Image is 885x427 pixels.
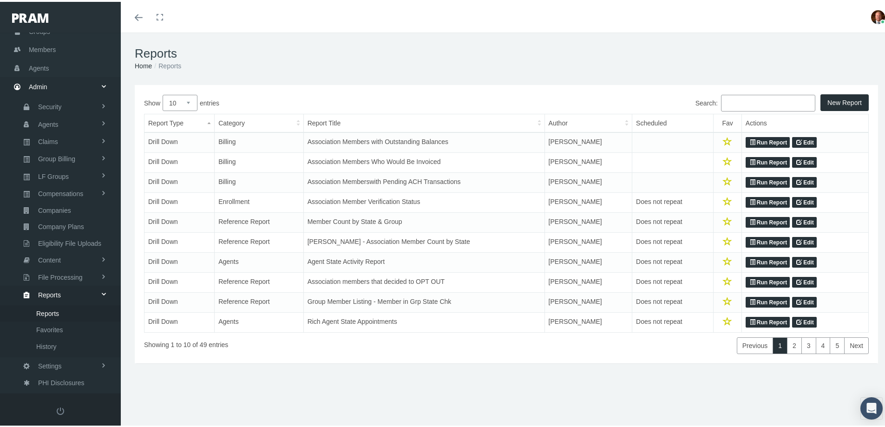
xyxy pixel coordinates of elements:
[303,171,544,191] td: Association Memberswith Pending ACH Transactions
[38,285,61,301] span: Reports
[38,115,59,131] span: Agents
[544,171,632,191] td: [PERSON_NAME]
[144,211,215,231] td: Drill Down
[144,171,215,191] td: Drill Down
[38,149,75,165] span: Group Billing
[544,291,632,311] td: [PERSON_NAME]
[632,231,714,251] td: Does not repeat
[544,231,632,251] td: [PERSON_NAME]
[38,97,62,113] span: Security
[792,135,817,146] a: Edit
[871,8,885,22] img: S_Profile_Picture_693.jpg
[144,271,215,291] td: Drill Down
[215,311,303,331] td: Agents
[144,291,215,311] td: Drill Down
[38,234,101,250] span: Eligibility File Uploads
[144,93,506,109] label: Show entries
[746,255,790,266] a: Run Report
[38,201,71,217] span: Companies
[215,211,303,231] td: Reference Report
[544,211,632,231] td: [PERSON_NAME]
[144,251,215,271] td: Drill Down
[215,191,303,211] td: Enrollment
[787,335,802,352] a: 2
[152,59,181,69] li: Reports
[746,155,790,166] a: Run Report
[29,58,49,75] span: Agents
[38,268,83,283] span: File Processing
[544,131,632,151] td: [PERSON_NAME]
[544,271,632,291] td: [PERSON_NAME]
[792,215,817,226] a: Edit
[303,311,544,331] td: Rich Agent State Appointments
[144,112,215,131] th: Report Type: activate to sort column descending
[215,131,303,151] td: Billing
[303,112,544,131] th: Report Title: activate to sort column ascending
[38,184,83,200] span: Compensations
[632,291,714,311] td: Does not repeat
[29,76,47,94] span: Admin
[632,271,714,291] td: Does not repeat
[632,211,714,231] td: Does not repeat
[792,275,817,286] a: Edit
[303,211,544,231] td: Member Count by State & Group
[215,251,303,271] td: Agents
[792,195,817,206] a: Edit
[144,231,215,251] td: Drill Down
[632,112,714,131] th: Scheduled
[144,311,215,331] td: Drill Down
[714,112,741,131] th: Fav
[746,195,790,206] a: Run Report
[632,311,714,331] td: Does not repeat
[830,335,845,352] a: 5
[144,131,215,151] td: Drill Down
[506,93,815,110] label: Search:
[38,250,61,266] span: Content
[746,315,790,326] a: Run Report
[38,167,69,183] span: LF Groups
[721,93,815,110] input: Search:
[36,304,59,320] span: Reports
[303,291,544,311] td: Group Member Listing - Member in Grp State Chk
[632,191,714,211] td: Does not repeat
[144,191,215,211] td: Drill Down
[29,39,56,57] span: Members
[38,217,84,233] span: Company Plans
[773,335,787,352] a: 1
[38,132,58,148] span: Claims
[746,135,790,146] a: Run Report
[816,335,831,352] a: 4
[36,337,57,353] span: History
[746,235,790,246] a: Run Report
[135,45,878,59] h1: Reports
[303,251,544,271] td: Agent State Activity Report
[144,151,215,171] td: Drill Down
[792,255,817,266] a: Edit
[792,295,817,306] a: Edit
[746,275,790,286] a: Run Report
[844,335,869,352] a: Next
[544,112,632,131] th: Author: activate to sort column ascending
[820,92,869,109] button: New Report
[632,251,714,271] td: Does not repeat
[741,112,868,131] th: Actions
[792,315,817,326] a: Edit
[303,151,544,171] td: Association Members Who Would Be Invoiced
[215,231,303,251] td: Reference Report
[792,175,817,186] a: Edit
[746,295,790,306] a: Run Report
[746,215,790,226] a: Run Report
[792,155,817,166] a: Edit
[163,93,197,109] select: Showentries
[38,356,62,372] span: Settings
[215,291,303,311] td: Reference Report
[36,320,63,336] span: Favorites
[792,235,817,246] a: Edit
[860,395,883,418] div: Open Intercom Messenger
[215,271,303,291] td: Reference Report
[544,251,632,271] td: [PERSON_NAME]
[215,151,303,171] td: Billing
[12,12,48,21] img: PRAM_20_x_78.png
[544,191,632,211] td: [PERSON_NAME]
[544,151,632,171] td: [PERSON_NAME]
